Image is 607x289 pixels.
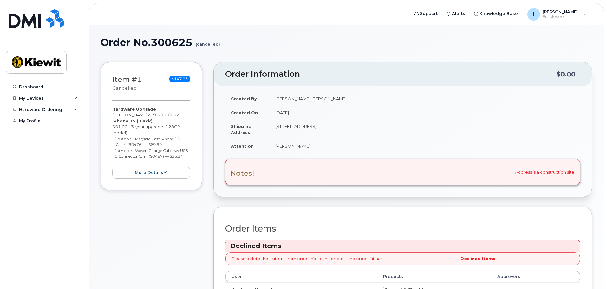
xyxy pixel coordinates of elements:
h2: Order Information [225,70,556,79]
small: cancelled [112,85,137,91]
strong: iPhone 15 (Black) [112,118,153,123]
h3: Item #1 [112,76,142,92]
th: User [225,271,377,282]
td: [STREET_ADDRESS] [270,119,580,139]
td: [DATE] [270,106,580,120]
small: (cancelled) [196,37,220,47]
strong: Created On [231,110,258,115]
small: 1 x Apple - Woven Charge Cable w/ USB-C Connector (1m) (90487) — $26.24 [114,148,190,159]
span: 795 [156,112,166,117]
td: [PERSON_NAME] [270,139,580,153]
span: 289 [147,112,179,117]
div: Please delete these items from order. You can't process the order if it has . [225,252,580,265]
th: Approvers [492,271,568,282]
strong: Hardware Upgrade [112,107,156,112]
span: $147.23 [169,76,190,82]
td: [PERSON_NAME].[PERSON_NAME] [270,92,580,106]
strong: Declined Items [460,256,495,262]
strong: Attention [231,143,254,148]
span: 6032 [166,112,179,117]
h1: Order No.300625 [101,37,592,48]
small: 1 x Apple - Magsafe Case iPhone 15 (Clear) (90476) — $69.99 [114,136,180,147]
h2: Order Items [225,224,580,233]
div: Address is a construction site. [225,159,580,185]
button: more details [112,167,190,179]
div: [PERSON_NAME] $51.00 - 3-year upgrade (128GB model) [112,106,190,179]
strong: Shipping Address [231,124,251,135]
strong: Created By [231,96,257,101]
h3: Notes! [230,169,254,177]
div: $0.00 [556,68,576,80]
h3: Declined Items [230,242,575,250]
th: Products [377,271,492,282]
